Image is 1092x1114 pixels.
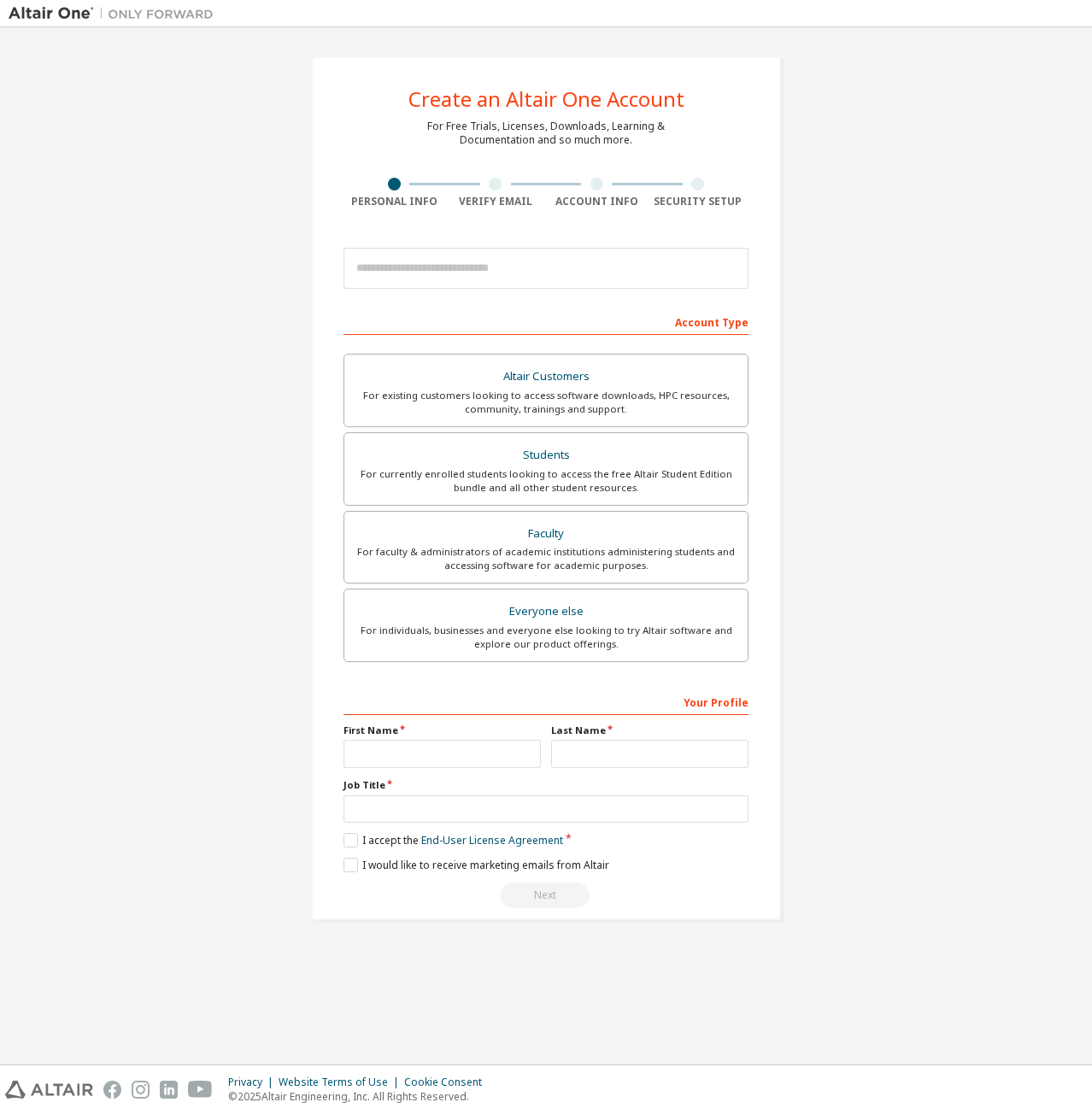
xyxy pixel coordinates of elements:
[648,195,749,208] div: Security Setup
[343,858,609,872] label: I would like to receive marketing emails from Altair
[279,1076,404,1089] div: Website Terms of Use
[103,1081,121,1099] img: facebook.svg
[355,600,737,624] div: Everyone else
[551,724,749,737] label: Last Name
[404,1076,492,1089] div: Cookie Consent
[343,688,749,715] div: Your Profile
[343,308,749,335] div: Account Type
[355,443,737,467] div: Students
[355,365,737,389] div: Altair Customers
[355,522,737,546] div: Faculty
[343,724,541,737] label: First Name
[5,1081,93,1099] img: altair_logo.svg
[343,833,563,847] label: I accept the
[343,882,749,908] div: Read and acccept EULA to continue
[160,1081,178,1099] img: linkedin.svg
[355,389,737,416] div: For existing customers looking to access software downloads, HPC resources, community, trainings ...
[445,195,547,208] div: Verify Email
[421,833,563,847] a: End-User License Agreement
[408,89,684,109] div: Create an Altair One Account
[355,467,737,495] div: For currently enrolled students looking to access the free Altair Student Edition bundle and all ...
[343,778,749,792] label: Job Title
[228,1076,279,1089] div: Privacy
[228,1089,492,1104] p: © 2025 Altair Engineering, Inc. All Rights Reserved.
[132,1081,150,1099] img: instagram.svg
[546,195,648,208] div: Account Info
[9,5,222,22] img: Altair One
[188,1081,213,1099] img: youtube.svg
[427,120,665,147] div: For Free Trials, Licenses, Downloads, Learning & Documentation and so much more.
[355,624,737,651] div: For individuals, businesses and everyone else looking to try Altair software and explore our prod...
[355,545,737,572] div: For faculty & administrators of academic institutions administering students and accessing softwa...
[343,195,445,208] div: Personal Info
